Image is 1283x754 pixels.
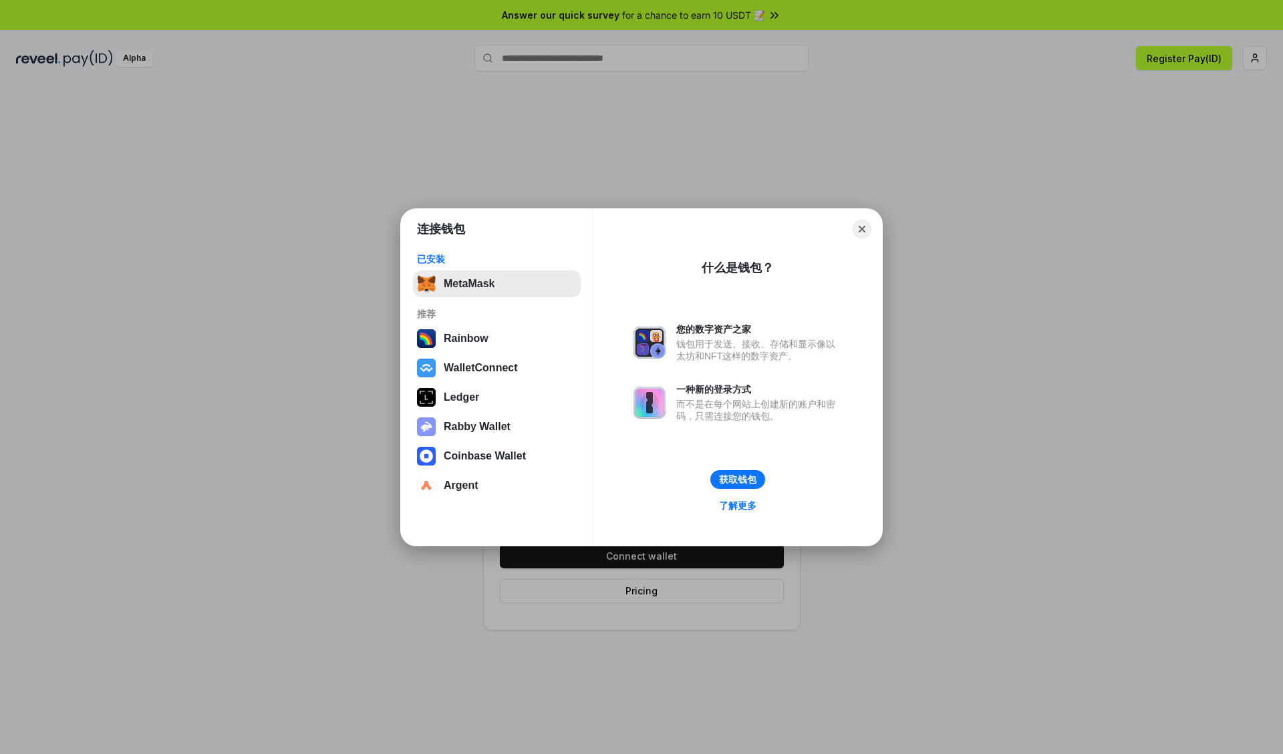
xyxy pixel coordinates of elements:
[413,384,581,411] button: Ledger
[444,362,518,374] div: WalletConnect
[413,413,581,440] button: Rabby Wallet
[853,220,871,238] button: Close
[444,391,479,403] div: Ledger
[417,253,577,265] div: 已安装
[702,260,774,276] div: 什么是钱包？
[633,387,666,419] img: svg+xml,%3Csvg%20xmlns%3D%22http%3A%2F%2Fwww.w3.org%2F2000%2Fsvg%22%20fill%3D%22none%22%20viewBox...
[417,447,436,465] img: svg+xml,%3Csvg%20width%3D%2228%22%20height%3D%2228%22%20viewBox%3D%220%200%2028%2028%22%20fill%3D...
[417,417,436,436] img: svg+xml,%3Csvg%20xmlns%3D%22http%3A%2F%2Fwww.w3.org%2F2000%2Fsvg%22%20fill%3D%22none%22%20viewBox...
[444,278,494,290] div: MetaMask
[444,333,488,345] div: Rainbow
[417,274,436,293] img: svg+xml,%3Csvg%20fill%3D%22none%22%20height%3D%2233%22%20viewBox%3D%220%200%2035%2033%22%20width%...
[444,450,526,462] div: Coinbase Wallet
[417,221,465,237] h1: 连接钱包
[417,308,577,320] div: 推荐
[417,476,436,495] img: svg+xml,%3Csvg%20width%3D%2228%22%20height%3D%2228%22%20viewBox%3D%220%200%2028%2028%22%20fill%3D...
[413,325,581,352] button: Rainbow
[676,398,842,422] div: 而不是在每个网站上创建新的账户和密码，只需连接您的钱包。
[444,480,478,492] div: Argent
[413,472,581,499] button: Argent
[413,270,581,297] button: MetaMask
[413,355,581,381] button: WalletConnect
[633,327,666,359] img: svg+xml,%3Csvg%20xmlns%3D%22http%3A%2F%2Fwww.w3.org%2F2000%2Fsvg%22%20fill%3D%22none%22%20viewBox...
[417,329,436,348] img: svg+xml,%3Csvg%20width%3D%22120%22%20height%3D%22120%22%20viewBox%3D%220%200%20120%20120%22%20fil...
[676,338,842,362] div: 钱包用于发送、接收、存储和显示像以太坊和NFT这样的数字资产。
[417,359,436,377] img: svg+xml,%3Csvg%20width%3D%2228%22%20height%3D%2228%22%20viewBox%3D%220%200%2028%2028%22%20fill%3D...
[413,443,581,469] button: Coinbase Wallet
[444,421,511,433] div: Rabby Wallet
[676,383,842,395] div: 一种新的登录方式
[719,500,756,512] div: 了解更多
[719,474,756,486] div: 获取钱包
[676,323,842,335] div: 您的数字资产之家
[711,497,764,514] a: 了解更多
[710,470,765,489] button: 获取钱包
[417,388,436,407] img: svg+xml,%3Csvg%20xmlns%3D%22http%3A%2F%2Fwww.w3.org%2F2000%2Fsvg%22%20width%3D%2228%22%20height%3...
